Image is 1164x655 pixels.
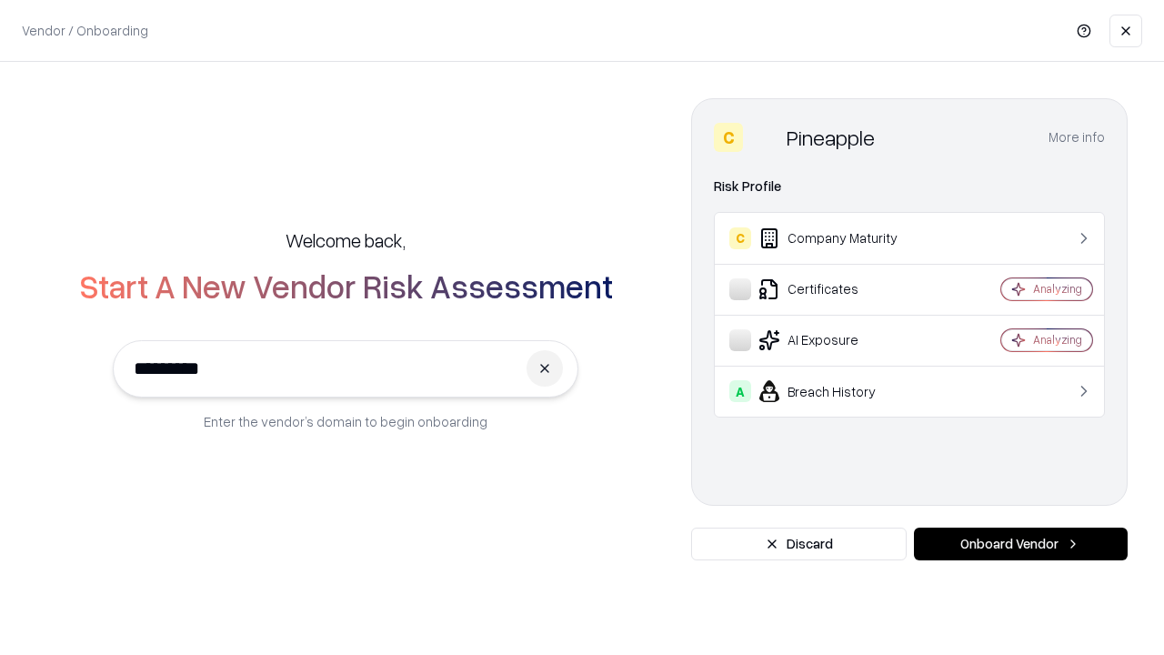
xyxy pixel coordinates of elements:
div: Pineapple [787,123,875,152]
div: C [729,227,751,249]
h2: Start A New Vendor Risk Assessment [79,267,613,304]
div: Risk Profile [714,176,1105,197]
div: AI Exposure [729,329,947,351]
img: Pineapple [750,123,779,152]
button: Discard [691,528,907,560]
button: More info [1049,121,1105,154]
p: Enter the vendor’s domain to begin onboarding [204,412,487,431]
div: C [714,123,743,152]
div: A [729,380,751,402]
div: Breach History [729,380,947,402]
div: Analyzing [1033,281,1082,297]
h5: Welcome back, [286,227,406,253]
div: Company Maturity [729,227,947,249]
p: Vendor / Onboarding [22,21,148,40]
div: Certificates [729,278,947,300]
div: Analyzing [1033,332,1082,348]
button: Onboard Vendor [914,528,1128,560]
